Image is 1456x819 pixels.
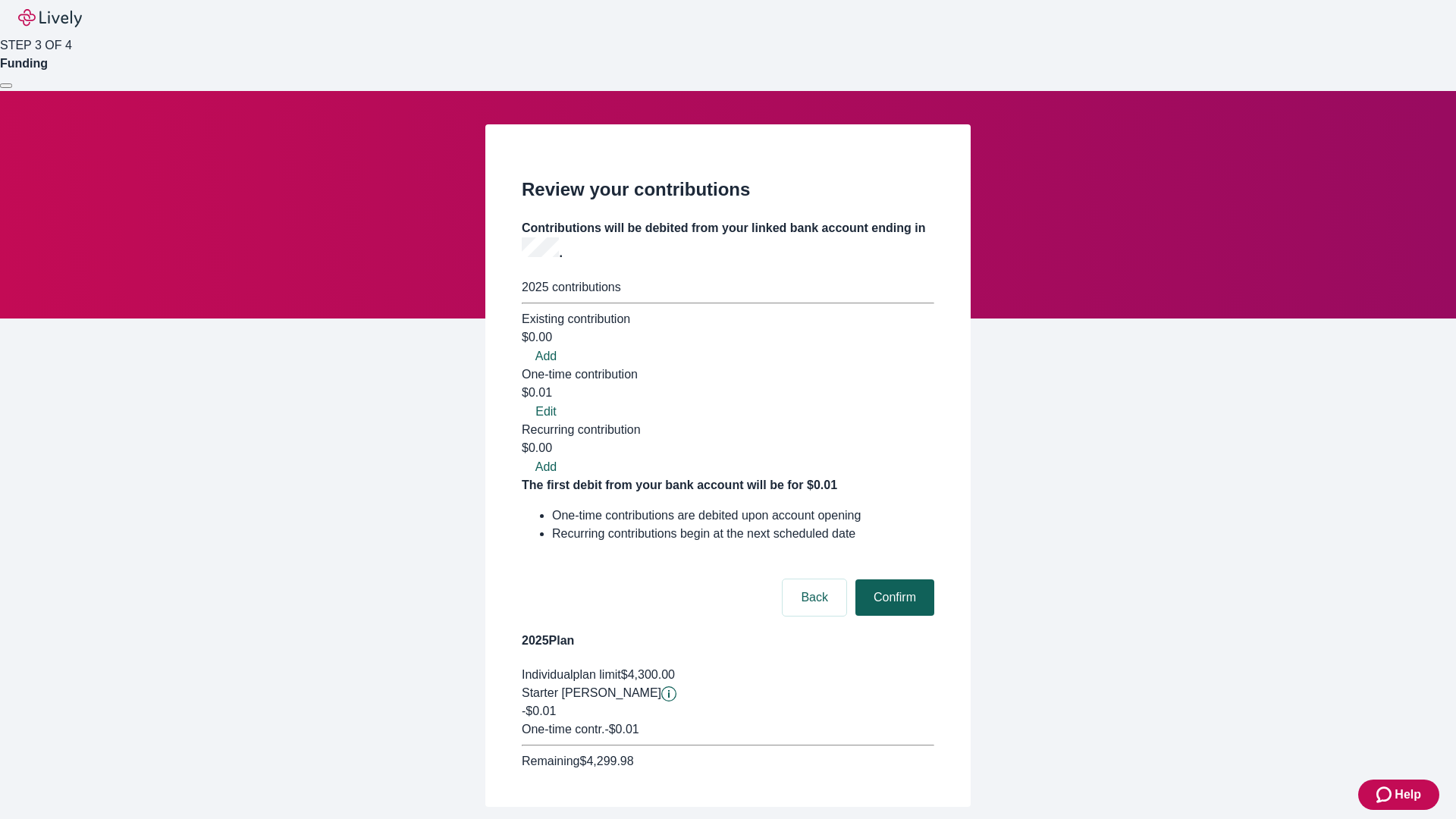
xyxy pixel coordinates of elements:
h4: Contributions will be debited from your linked bank account ending in . [522,219,934,262]
button: Lively will contribute $0.01 to establish your account [661,686,676,701]
h4: 2025 Plan [522,632,934,650]
div: One-time contribution [522,366,934,384]
span: Remaining [522,755,579,767]
button: Back [783,579,846,616]
strong: The first debit from your bank account will be for $0.01 [522,479,837,491]
button: Confirm [855,579,934,616]
span: Help [1395,786,1421,804]
h2: Review your contributions [522,176,934,203]
span: Starter [PERSON_NAME] [522,686,661,699]
svg: Starter penny details [661,686,676,701]
button: Zendesk support iconHelp [1358,780,1439,810]
span: One-time contr. [522,723,604,736]
div: 2025 contributions [522,278,934,297]
button: Add [522,458,570,476]
svg: Zendesk support icon [1376,786,1395,804]
button: Add [522,347,570,366]
div: $0.01 [522,384,934,402]
span: $4,300.00 [621,668,675,681]
span: -$0.01 [522,704,556,717]
li: Recurring contributions begin at the next scheduled date [552,525,934,543]
button: Edit [522,403,570,421]
img: Lively [18,9,82,27]
div: Existing contribution [522,310,934,328]
span: Individual plan limit [522,668,621,681]
div: $0.00 [522,328,934,347]
div: $0.00 [522,439,934,457]
div: Recurring contribution [522,421,934,439]
span: - $0.01 [604,723,639,736]
span: $4,299.98 [579,755,633,767]
li: One-time contributions are debited upon account opening [552,507,934,525]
